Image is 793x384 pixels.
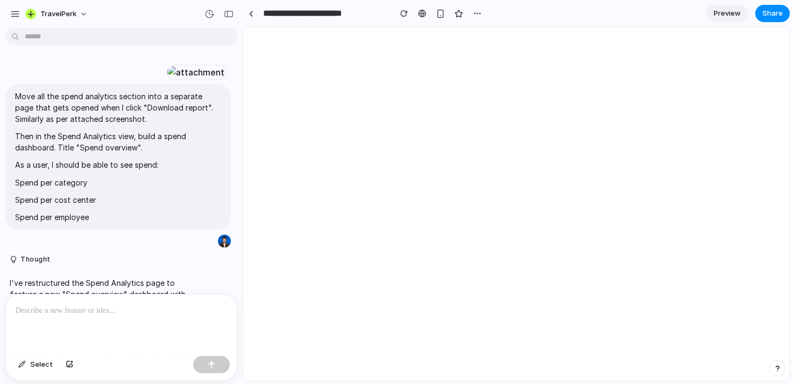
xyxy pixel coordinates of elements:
p: Move all the spend analytics section into a separate page that gets opened when I click "Download... [15,91,221,125]
button: Share [755,5,790,22]
p: Spend per cost center [15,194,221,205]
p: Spend per category [15,177,221,188]
p: As a user, I should be able to see spend: [15,159,221,170]
button: TravelPerk [21,5,93,23]
p: Spend per employee [15,211,221,223]
span: Share [762,8,783,19]
p: Then in the Spend Analytics view, build a spend dashboard. Title "Spend overview". [15,131,221,153]
button: Select [13,356,58,373]
span: Select [30,359,53,370]
a: Preview [706,5,749,22]
span: Preview [714,8,741,19]
span: TravelPerk [40,9,77,19]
